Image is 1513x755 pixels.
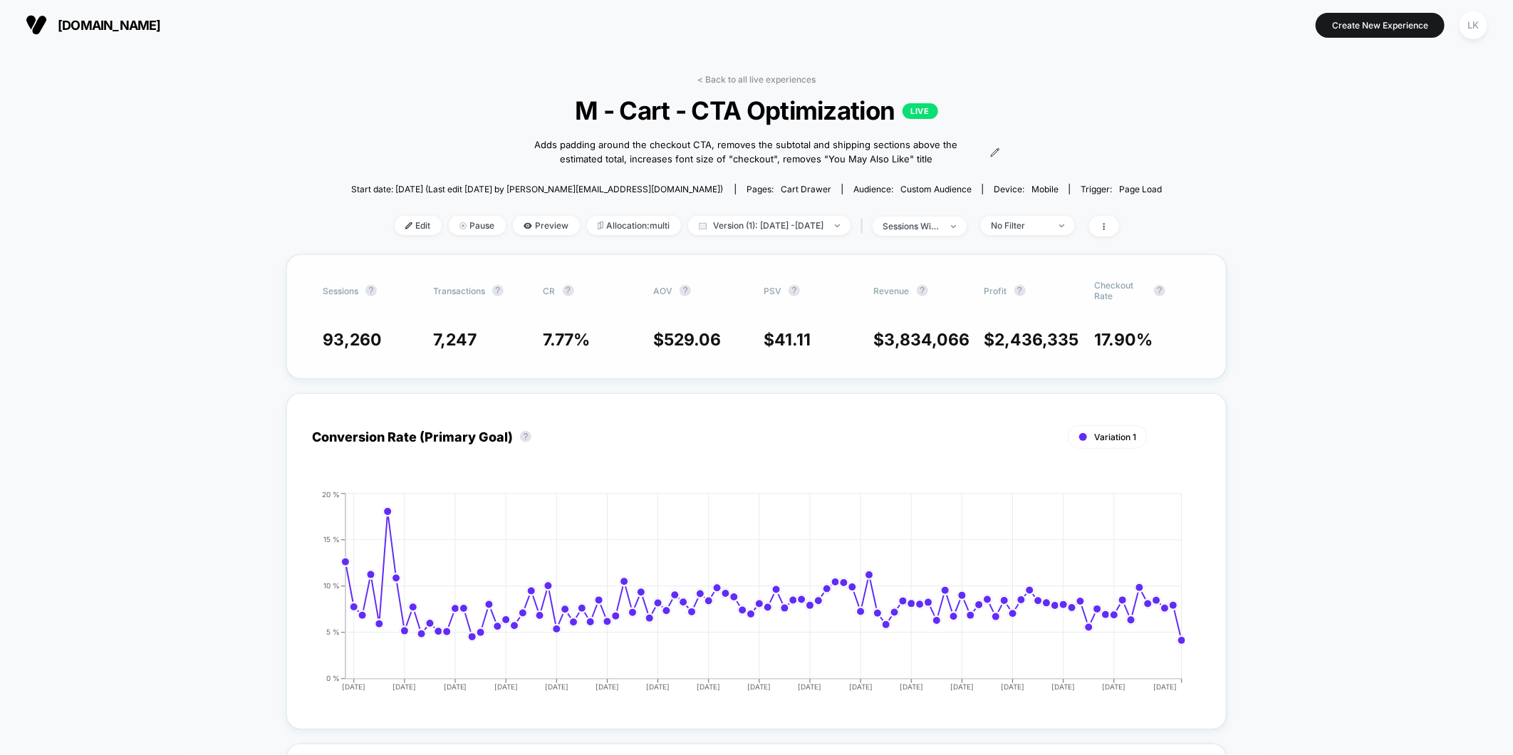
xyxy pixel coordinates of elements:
[951,225,956,228] img: end
[323,286,358,296] span: Sessions
[858,216,873,236] span: |
[992,220,1049,231] div: No Filter
[664,330,721,350] span: 529.06
[1455,11,1492,40] button: LK
[982,184,1069,194] span: Device:
[544,286,556,296] span: CR
[853,184,972,194] div: Audience:
[433,286,485,296] span: Transactions
[984,330,1079,350] span: $
[298,490,1187,704] div: CONVERSION_RATE
[392,682,416,691] tspan: [DATE]
[392,95,1122,125] span: M - Cart - CTA Optimization
[680,285,691,296] button: ?
[596,682,619,691] tspan: [DATE]
[789,285,800,296] button: ?
[326,675,340,683] tspan: 0 %
[903,103,938,119] p: LIVE
[520,431,531,442] button: ?
[494,682,518,691] tspan: [DATE]
[513,138,979,166] span: Adds padding around the checkout CTA, removes the subtotal and shipping sections above the estima...
[492,285,504,296] button: ?
[543,330,590,350] span: 7.77 %
[764,286,781,296] span: PSV
[365,285,377,296] button: ?
[835,224,840,227] img: end
[405,222,412,229] img: edit
[1103,682,1126,691] tspan: [DATE]
[1094,330,1153,350] span: 17.90 %
[950,682,974,691] tspan: [DATE]
[874,286,910,296] span: Revenue
[1094,280,1147,301] span: Checkout Rate
[917,285,928,296] button: ?
[1059,224,1064,227] img: end
[849,682,873,691] tspan: [DATE]
[995,330,1079,350] span: 2,436,335
[747,184,831,194] div: Pages:
[323,536,340,544] tspan: 15 %
[883,221,940,231] div: sessions with impression
[688,216,851,235] span: Version (1): [DATE] - [DATE]
[513,216,580,235] span: Preview
[21,14,165,36] button: [DOMAIN_NAME]
[653,330,721,350] span: $
[395,216,442,235] span: Edit
[900,184,972,194] span: Custom Audience
[459,222,467,229] img: end
[587,216,681,235] span: Allocation: multi
[697,74,816,85] a: < Back to all live experiences
[545,682,568,691] tspan: [DATE]
[326,628,340,637] tspan: 5 %
[1316,13,1445,38] button: Create New Experience
[449,216,506,235] span: Pause
[697,682,720,691] tspan: [DATE]
[433,330,477,350] span: 7,247
[58,18,161,33] span: [DOMAIN_NAME]
[1154,285,1165,296] button: ?
[646,682,670,691] tspan: [DATE]
[885,330,970,350] span: 3,834,066
[322,490,340,499] tspan: 20 %
[26,14,47,36] img: Visually logo
[699,222,707,229] img: calendar
[1001,682,1024,691] tspan: [DATE]
[781,184,831,194] span: cart drawer
[653,286,672,296] span: AOV
[1460,11,1487,39] div: LK
[1119,184,1162,194] span: Page Load
[984,286,1007,296] span: Profit
[444,682,467,691] tspan: [DATE]
[1094,432,1136,442] span: Variation 1
[774,330,811,350] span: 41.11
[1081,184,1162,194] div: Trigger:
[1153,682,1177,691] tspan: [DATE]
[874,330,970,350] span: $
[1014,285,1026,296] button: ?
[563,285,574,296] button: ?
[342,682,365,691] tspan: [DATE]
[598,222,603,229] img: rebalance
[900,682,923,691] tspan: [DATE]
[1031,184,1059,194] span: mobile
[799,682,822,691] tspan: [DATE]
[764,330,811,350] span: $
[323,330,382,350] span: 93,260
[748,682,771,691] tspan: [DATE]
[351,184,723,194] span: Start date: [DATE] (Last edit [DATE] by [PERSON_NAME][EMAIL_ADDRESS][DOMAIN_NAME])
[323,582,340,590] tspan: 10 %
[1052,682,1076,691] tspan: [DATE]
